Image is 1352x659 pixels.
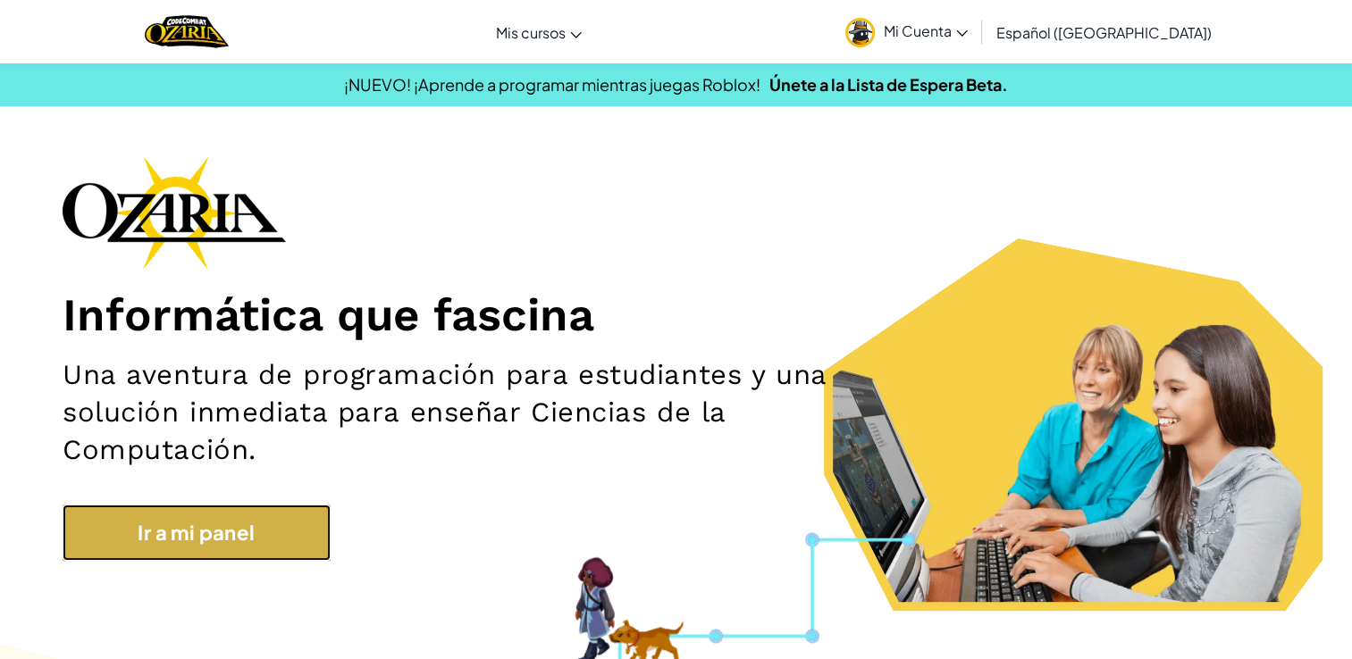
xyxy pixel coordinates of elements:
[344,74,760,95] span: ¡NUEVO! ¡Aprende a programar mientras juegas Roblox!
[145,13,228,50] img: Home
[884,21,968,40] span: Mi Cuenta
[63,155,286,270] img: Ozaria branding logo
[487,8,591,56] a: Mis cursos
[996,23,1212,42] span: Español ([GEOGRAPHIC_DATA])
[769,74,1008,95] a: Únete a la Lista de Espera Beta.
[145,13,228,50] a: Ozaria by CodeCombat logo
[987,8,1221,56] a: Español ([GEOGRAPHIC_DATA])
[63,356,885,469] h2: Una aventura de programación para estudiantes y una solución inmediata para enseñar Ciencias de l...
[496,23,566,42] span: Mis cursos
[836,4,977,60] a: Mi Cuenta
[845,18,875,47] img: avatar
[63,288,1289,343] h1: Informática que fascina
[63,505,331,561] a: Ir a mi panel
